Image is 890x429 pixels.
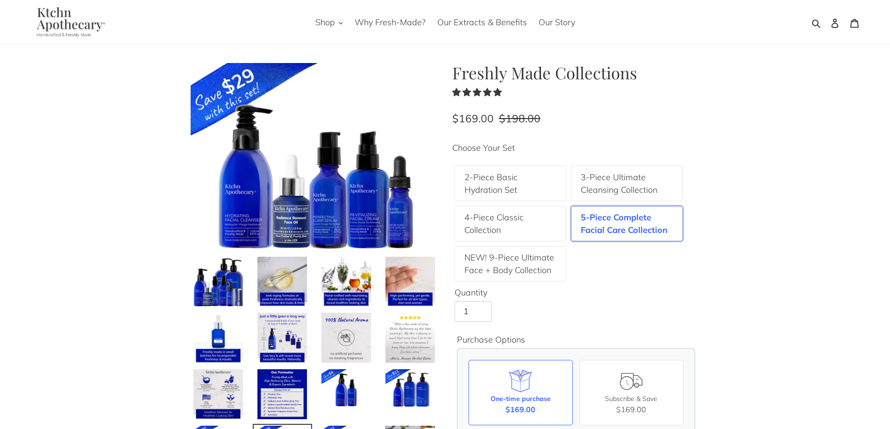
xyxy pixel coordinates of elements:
[506,404,535,415] span: $169.00
[192,312,244,364] img: Load image into Gallery viewer, Freshly Made Collections
[256,256,308,308] img: Load image into Gallery viewer, Freshly Made Collections
[191,63,438,249] img: Freshly Made Collections
[581,211,673,236] label: 5-Piece Complete Facial Care Collection
[452,87,504,98] span: 4.83 stars
[539,17,575,28] span: Our Story
[437,17,527,28] span: Our Extracts & Benefits
[433,14,532,30] a: Our Extracts & Benefits
[192,368,244,420] img: Load image into Gallery viewer, Freshly Made Collections
[464,251,557,276] label: NEW! 9-Piece Ultimate Face + Body Collection
[320,256,372,308] img: Load image into Gallery viewer, Freshly Made Collections
[256,368,308,420] img: Load image into Gallery viewer, Freshly Made Collections
[464,171,557,196] label: 2-Piece Basic Hydration Set
[26,7,112,37] img: Ktchn Apothecary
[192,256,244,308] img: Load image into Gallery viewer, Freshly Made Collections
[355,17,426,28] span: Why Fresh-Made?
[605,394,657,403] span: Subscribe & Save
[534,14,580,30] a: Our Story
[499,112,541,125] s: $198.00
[320,368,372,408] img: Load image into Gallery viewer, Freshly Made Collections
[384,256,436,308] img: Load image into Gallery viewer, Freshly Made Collections
[455,286,698,299] label: Quantity
[320,312,372,364] img: Load image into Gallery viewer, Freshly Made Collections
[384,368,436,408] img: Load image into Gallery viewer, Freshly Made Collections
[452,141,700,154] label: Choose Your Set
[452,112,494,125] span: $169.00
[464,211,557,236] label: 4-Piece Classic Collection
[350,14,430,30] a: Why Fresh-Made?
[457,333,525,346] legend: Purchase Options
[491,394,551,404] div: One-time purchase
[311,14,348,30] button: Shop
[256,312,308,364] img: Load image into Gallery viewer, Freshly Made Collections
[616,405,646,414] span: $169.00
[581,171,673,196] label: 3-Piece Ultimate Cleansing Collection
[315,17,335,28] span: Shop
[384,312,436,364] img: Load image into Gallery viewer, Freshly Made Collections
[452,63,700,83] h1: Freshly Made Collections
